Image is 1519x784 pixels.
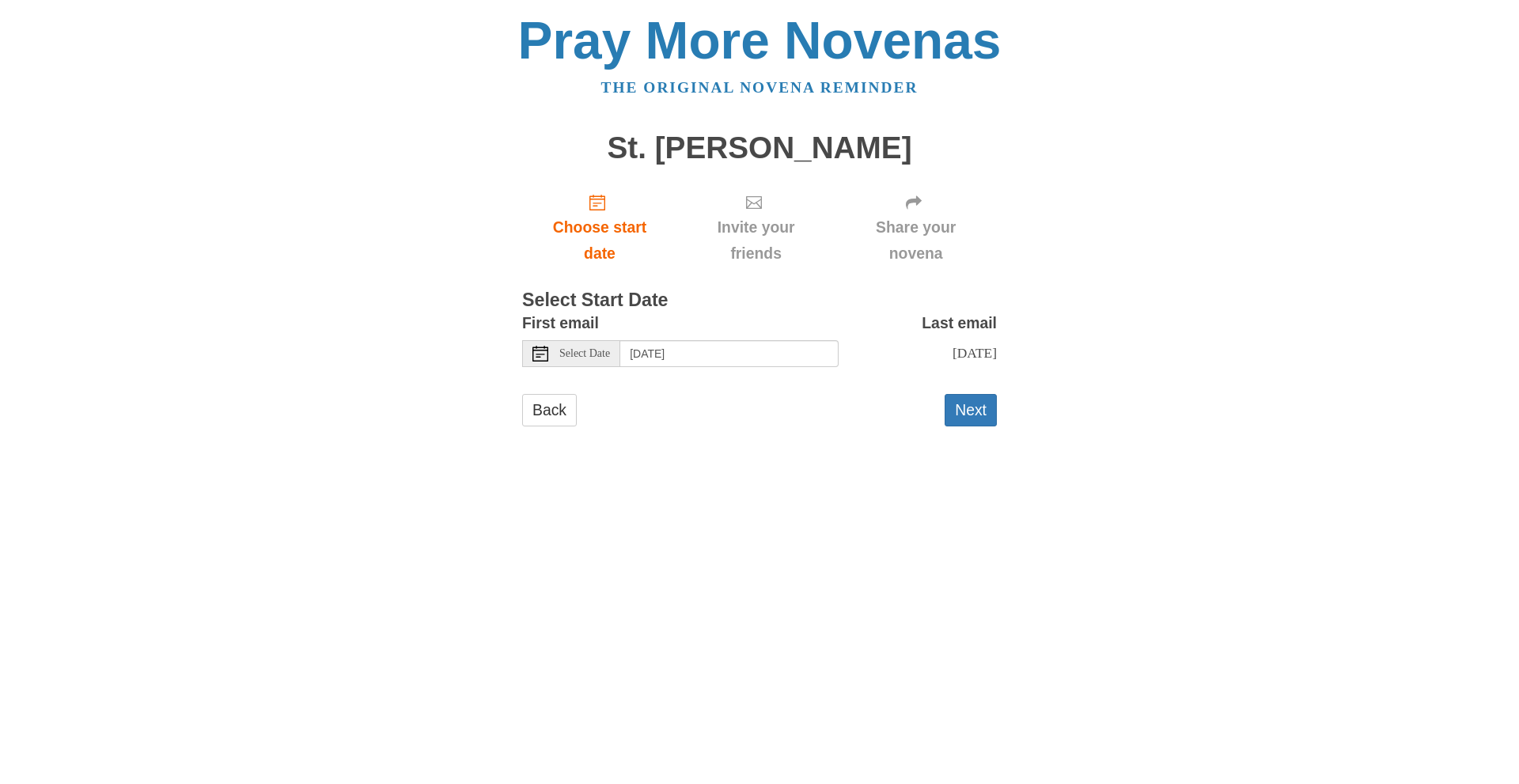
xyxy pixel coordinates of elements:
span: Invite your friends [693,214,819,267]
h3: Select Start Date [522,290,997,311]
h1: St. [PERSON_NAME] [522,131,997,165]
label: First email [522,310,599,336]
a: Choose start date [522,180,677,275]
div: Click "Next" to confirm your start date first. [677,180,835,275]
span: [DATE] [953,345,997,361]
button: Next [945,394,997,426]
a: Pray More Novenas [518,11,1002,70]
span: Select Date [559,348,610,359]
a: Back [522,394,577,426]
span: Share your novena [850,214,981,267]
label: Last email [922,310,997,336]
a: The original novena reminder [601,79,919,96]
span: Choose start date [538,214,661,267]
div: Click "Next" to confirm your start date first. [835,180,997,275]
